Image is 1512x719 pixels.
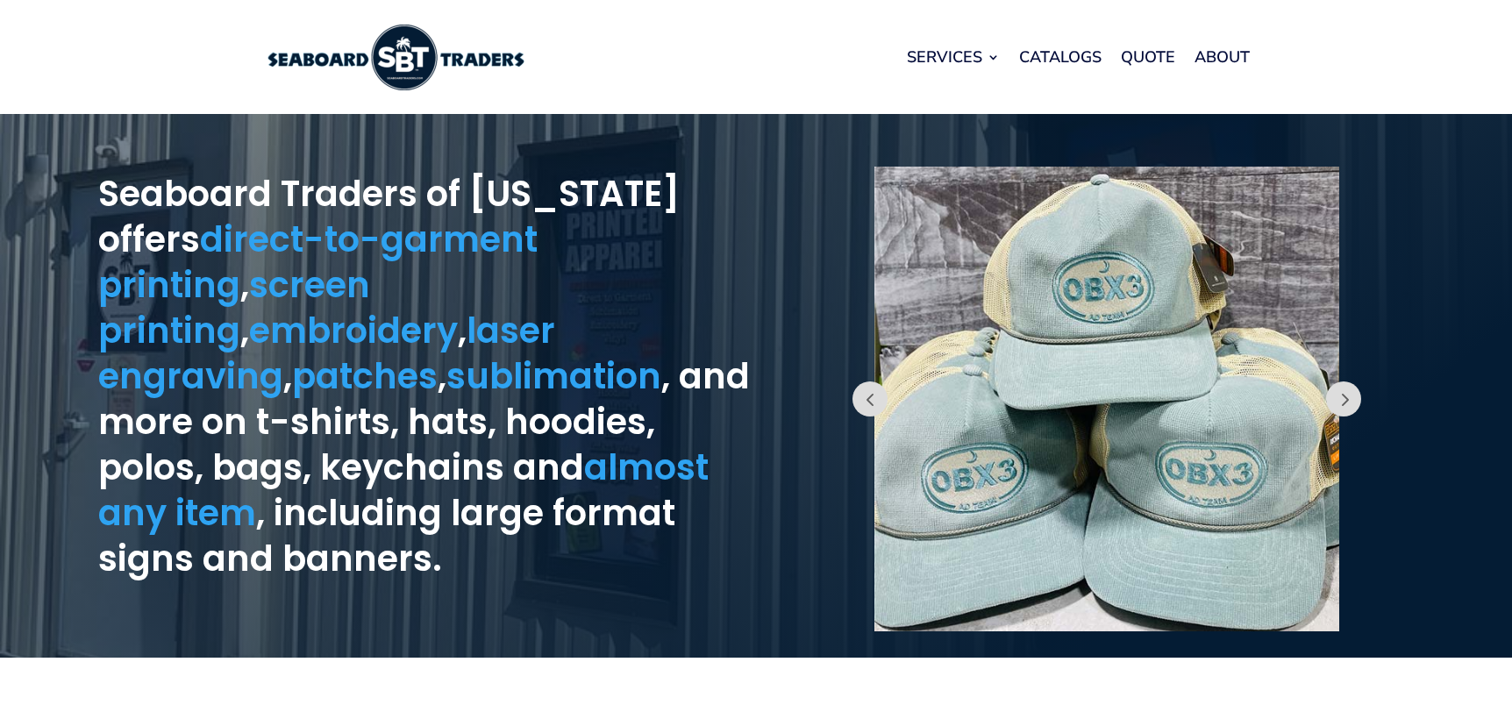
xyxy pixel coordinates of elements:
[1121,24,1175,90] a: Quote
[98,171,756,590] h1: Seaboard Traders of [US_STATE] offers , , , , , , and more on t-shirts, hats, hoodies, polos, bag...
[98,306,555,401] a: laser engraving
[98,260,370,355] a: screen printing
[249,306,458,355] a: embroidery
[1019,24,1102,90] a: Catalogs
[98,215,538,310] a: direct-to-garment printing
[1195,24,1250,90] a: About
[292,352,438,401] a: patches
[98,443,709,537] a: almost any item
[446,352,661,401] a: sublimation
[1326,381,1361,416] button: Prev
[907,24,1000,90] a: Services
[852,381,888,416] button: Prev
[874,167,1339,631] img: embroidered hats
